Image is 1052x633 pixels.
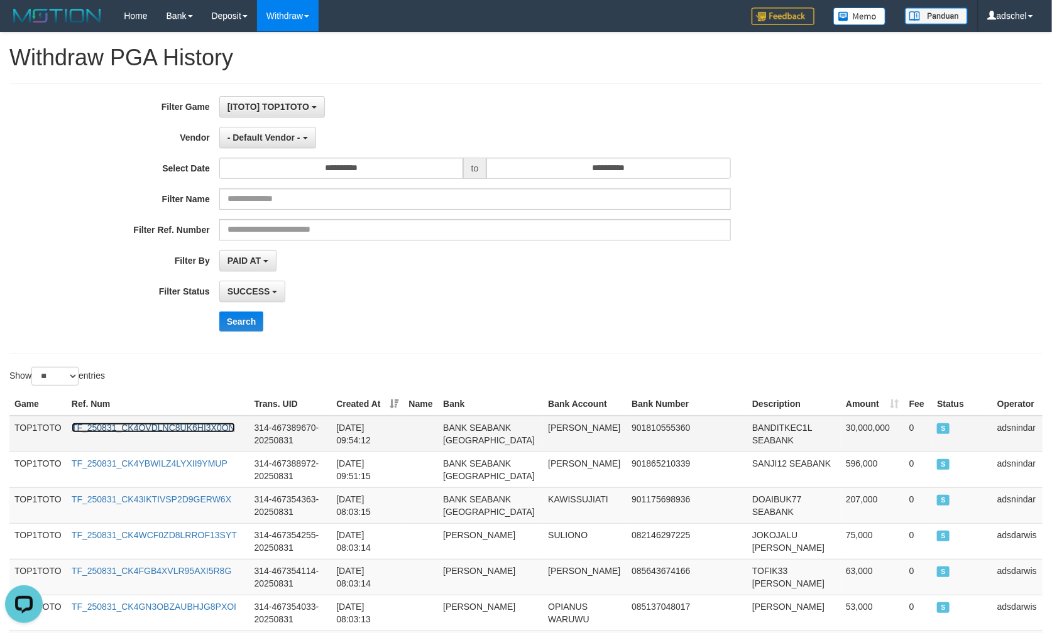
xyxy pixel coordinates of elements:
img: Feedback.jpg [752,8,814,25]
th: Bank Number [627,392,747,416]
td: 082146297225 [627,523,747,559]
td: TOP1TOTO [9,559,67,595]
td: [PERSON_NAME] [543,416,627,452]
td: BANDITKEC1L SEABANK [747,416,841,452]
select: Showentries [31,367,79,386]
span: to [463,158,487,179]
td: JOKOJALU [PERSON_NAME] [747,523,841,559]
span: SUCCESS [937,566,950,577]
td: 314-467354114-20250831 [249,559,332,595]
td: [DATE] 08:03:14 [331,523,403,559]
td: BANK SEABANK [GEOGRAPHIC_DATA] [438,416,543,452]
td: 0 [904,595,933,630]
td: KAWISSUJIATI [543,487,627,523]
td: adsnindar [992,416,1043,452]
th: Amount: activate to sort column ascending [841,392,904,416]
td: 0 [904,523,933,559]
td: BANK SEABANK [GEOGRAPHIC_DATA] [438,487,543,523]
td: 901175698936 [627,487,747,523]
td: 30,000,000 [841,416,904,452]
td: adsdarwis [992,595,1043,630]
td: 596,000 [841,452,904,487]
td: TOP1TOTO [9,416,67,452]
span: SUCCESS [937,423,950,434]
th: Created At: activate to sort column ascending [331,392,403,416]
td: adsnindar [992,452,1043,487]
button: Search [219,311,264,332]
span: SUCCESS [937,459,950,470]
td: [PERSON_NAME] [438,595,543,630]
a: TF_250831_CK4WCF0ZD8LRROF13SYT [72,530,237,540]
th: Operator [992,392,1043,416]
button: [ITOTO] TOP1TOTO [219,96,325,117]
h1: Withdraw PGA History [9,45,1043,70]
td: [DATE] 08:03:15 [331,487,403,523]
td: 901865210339 [627,452,747,487]
button: Open LiveChat chat widget [5,5,43,43]
td: 901810555360 [627,416,747,452]
a: TF_250831_CK4FGB4XVLR95AXI5R8G [72,566,231,576]
td: [PERSON_NAME] [543,559,627,595]
td: 314-467354255-20250831 [249,523,332,559]
a: TF_250831_CK43IKTIVSP2D9GERW6X [72,494,231,504]
td: adsdarwis [992,559,1043,595]
td: [DATE] 09:54:12 [331,416,403,452]
td: 314-467354363-20250831 [249,487,332,523]
img: MOTION_logo.png [9,6,105,25]
th: Status [932,392,992,416]
th: Name [404,392,439,416]
td: TOFIK33 [PERSON_NAME] [747,559,841,595]
td: 207,000 [841,487,904,523]
span: PAID AT [227,256,261,266]
button: SUCCESS [219,281,286,302]
td: [DATE] 09:51:15 [331,452,403,487]
a: TF_250831_CK4GN3OBZAUBHJG8PXOI [72,602,236,612]
img: panduan.png [905,8,968,24]
button: - Default Vendor - [219,127,316,148]
td: [PERSON_NAME] [438,523,543,559]
td: TOP1TOTO [9,487,67,523]
td: 0 [904,452,933,487]
td: SULIONO [543,523,627,559]
a: TF_250831_CK4OVDLNC8UK6HI3X0ON [72,423,235,433]
td: 63,000 [841,559,904,595]
button: PAID AT [219,250,277,271]
th: Fee [904,392,933,416]
th: Bank Account [543,392,627,416]
td: 085137048017 [627,595,747,630]
th: Game [9,392,67,416]
th: Description [747,392,841,416]
td: 085643674166 [627,559,747,595]
span: - Default Vendor - [227,133,300,143]
td: 314-467354033-20250831 [249,595,332,630]
td: 75,000 [841,523,904,559]
span: SUCCESS [937,602,950,613]
span: SUCCESS [227,286,270,296]
td: TOP1TOTO [9,452,67,487]
td: TOP1TOTO [9,523,67,559]
th: Trans. UID [249,392,332,416]
td: [PERSON_NAME] [543,452,627,487]
td: [DATE] 08:03:13 [331,595,403,630]
img: Button%20Memo.svg [833,8,886,25]
span: SUCCESS [937,495,950,506]
th: Ref. Num [67,392,249,416]
td: OPIANUS WARUWU [543,595,627,630]
td: 0 [904,559,933,595]
td: adsnindar [992,487,1043,523]
td: SANJI12 SEABANK [747,452,841,487]
td: 314-467389670-20250831 [249,416,332,452]
td: 53,000 [841,595,904,630]
td: BANK SEABANK [GEOGRAPHIC_DATA] [438,452,543,487]
td: adsdarwis [992,523,1043,559]
span: SUCCESS [937,531,950,541]
td: 0 [904,416,933,452]
label: Show entries [9,367,105,386]
th: Bank [438,392,543,416]
td: DOAIBUK77 SEABANK [747,487,841,523]
td: [DATE] 08:03:14 [331,559,403,595]
td: [PERSON_NAME] [747,595,841,630]
span: [ITOTO] TOP1TOTO [227,102,309,112]
a: TF_250831_CK4YBWILZ4LYXII9YMUP [72,458,227,468]
td: [PERSON_NAME] [438,559,543,595]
